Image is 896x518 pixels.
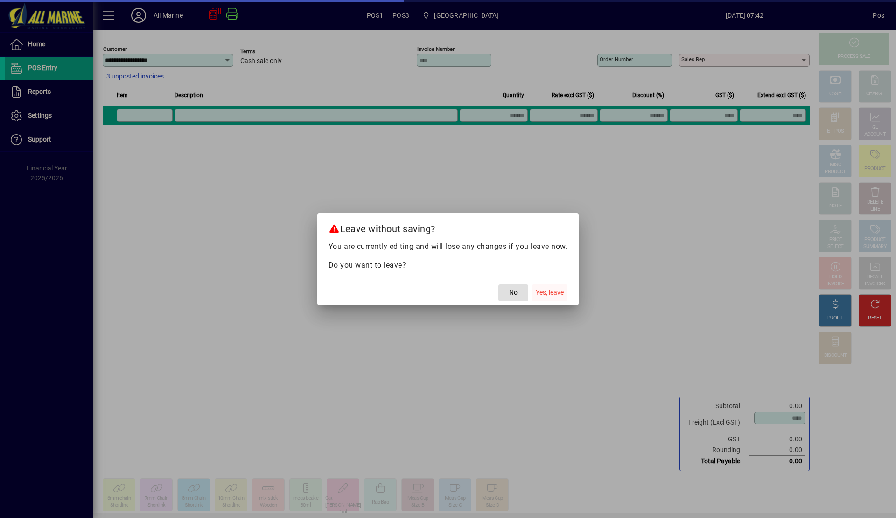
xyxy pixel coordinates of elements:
button: No [498,284,528,301]
button: Yes, leave [532,284,567,301]
p: Do you want to leave? [329,260,568,271]
span: Yes, leave [536,288,564,298]
h2: Leave without saving? [317,213,579,241]
span: No [509,288,518,298]
p: You are currently editing and will lose any changes if you leave now. [329,241,568,252]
